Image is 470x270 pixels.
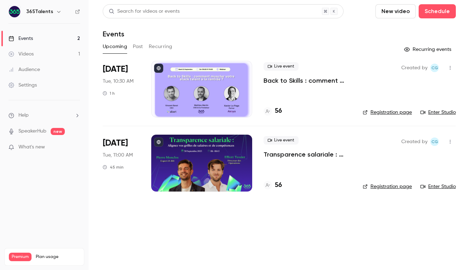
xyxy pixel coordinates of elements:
div: Settings [9,82,37,89]
a: SpeakerHub [18,128,46,135]
span: CG [431,137,438,146]
div: Search for videos or events [109,8,180,15]
a: Back to Skills : comment muscler votre stack talent à la rentrée ? [264,76,351,85]
div: Audience [9,66,40,73]
span: What's new [18,143,45,151]
a: Enter Studio [420,109,456,116]
h4: 56 [275,181,282,190]
div: Sep 30 Tue, 11:00 AM (Europe/Paris) [103,135,140,191]
a: Enter Studio [420,183,456,190]
li: help-dropdown-opener [9,112,80,119]
span: [DATE] [103,64,128,75]
div: Sep 23 Tue, 10:30 AM (Europe/Paris) [103,61,140,117]
h4: 56 [275,106,282,116]
a: Transparence salariale : Alignez vos grilles de salaires et de compétences [264,150,351,159]
span: Cynthia Garcia [430,64,439,72]
a: 56 [264,181,282,190]
span: Premium [9,253,32,261]
h1: Events [103,30,124,38]
span: Tue, 11:00 AM [103,152,133,159]
a: 56 [264,106,282,116]
span: Created by [401,137,427,146]
a: Registration page [363,109,412,116]
button: Schedule [419,4,456,18]
span: Help [18,112,29,119]
button: Past [133,41,143,52]
button: Upcoming [103,41,127,52]
button: Recurring [149,41,172,52]
button: Recurring events [401,44,456,55]
span: new [51,128,65,135]
h6: 365Talents [26,8,53,15]
img: 365Talents [9,6,20,17]
span: Created by [401,64,427,72]
button: New video [375,4,416,18]
span: Live event [264,62,299,71]
div: 1 h [103,90,115,96]
span: CG [431,64,438,72]
div: Videos [9,51,34,58]
div: 45 min [103,164,124,170]
span: [DATE] [103,137,128,149]
span: Live event [264,136,299,145]
span: Plan usage [36,254,80,260]
span: Tue, 10:30 AM [103,78,134,85]
a: Registration page [363,183,412,190]
div: Events [9,35,33,42]
span: Cynthia Garcia [430,137,439,146]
